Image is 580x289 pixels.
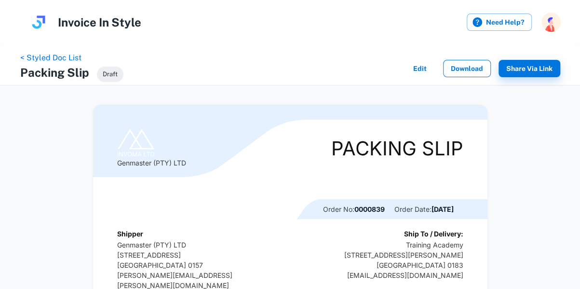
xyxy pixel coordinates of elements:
div: Packing Slip [331,139,463,158]
div: Genmaster (PTY) LTD [117,129,186,168]
b: Ship To / Delivery: [404,230,463,238]
img: photoURL [541,13,561,32]
p: Training Academy [STREET_ADDRESS][PERSON_NAME] [GEOGRAPHIC_DATA] 0183 [EMAIL_ADDRESS][DOMAIN_NAME] [344,240,463,280]
img: Logo [117,129,155,158]
span: Draft [97,69,123,79]
button: Edit [405,60,435,77]
img: logo.svg [29,13,48,32]
h4: Invoice In Style [58,14,141,31]
button: Download [443,60,491,77]
h4: Packing Slip [20,64,89,81]
nav: breadcrumb [20,52,123,64]
b: Shipper [117,230,143,238]
label: Need Help? [467,14,532,31]
a: < Styled Doc List [20,53,81,62]
button: Share via Link [499,60,560,77]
